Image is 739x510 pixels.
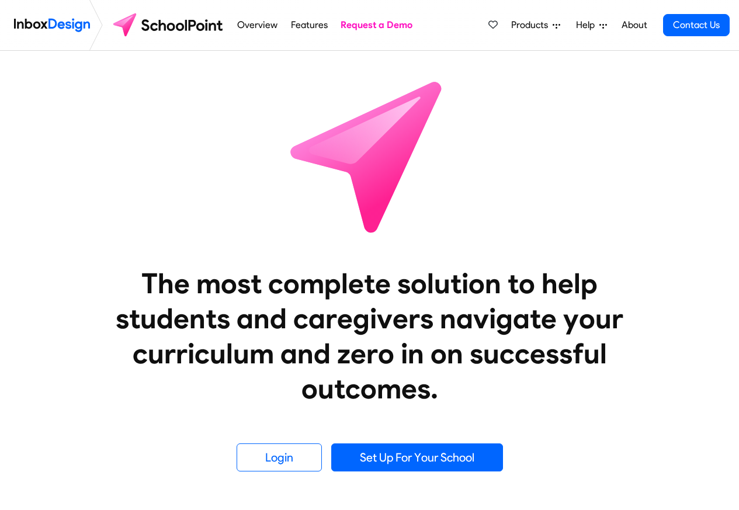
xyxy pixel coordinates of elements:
[506,13,565,37] a: Products
[576,18,599,32] span: Help
[618,13,650,37] a: About
[287,13,331,37] a: Features
[338,13,416,37] a: Request a Demo
[234,13,281,37] a: Overview
[571,13,612,37] a: Help
[237,443,322,471] a: Login
[511,18,553,32] span: Products
[663,14,730,36] a: Contact Us
[265,51,475,261] img: icon_schoolpoint.svg
[107,11,231,39] img: schoolpoint logo
[331,443,503,471] a: Set Up For Your School
[92,266,647,406] heading: The most complete solution to help students and caregivers navigate your curriculum and zero in o...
